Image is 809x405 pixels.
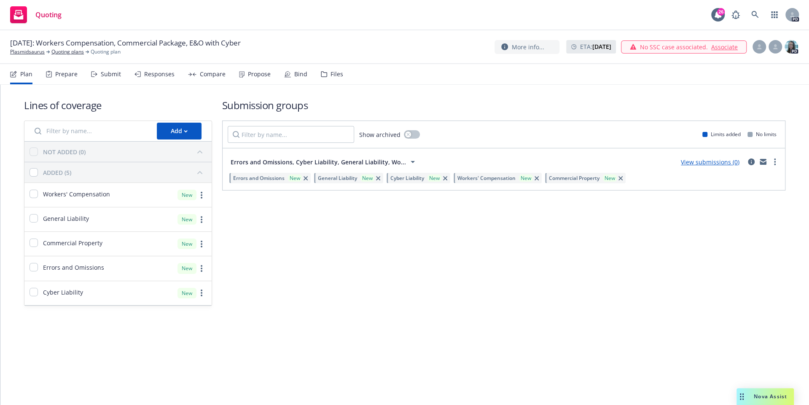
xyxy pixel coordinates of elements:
span: [DATE]: Workers Compensation, Commercial Package, E&O with Cyber [10,38,241,48]
div: Files [331,71,343,78]
div: New [519,174,533,182]
a: more [196,288,207,298]
a: Quoting plans [51,48,84,56]
div: Limits added [702,131,741,138]
a: Report a Bug [727,6,744,23]
span: Errors and Omissions, Cyber Liability, General Liability, Wo... [231,158,406,166]
span: Errors and Omissions [233,174,285,182]
span: Nova Assist [754,393,787,400]
strong: [DATE] [592,43,611,51]
button: ADDED (5) [43,166,207,179]
button: Add [157,123,202,139]
span: Cyber Liability [390,174,424,182]
input: Filter by name... [30,123,152,139]
h1: Lines of coverage [24,98,212,112]
span: More info... [511,43,544,51]
div: New [360,174,374,182]
a: circleInformation [746,157,756,167]
span: Commercial Property [549,174,599,182]
div: Plan [20,71,32,78]
span: Commercial Property [43,239,102,247]
span: General Liability [318,174,357,182]
a: Switch app [766,6,783,23]
div: Bind [294,71,307,78]
span: Show archived [359,130,400,139]
div: New [177,288,196,298]
input: Filter by name... [228,126,354,143]
img: photo [785,40,798,54]
div: Submit [101,71,121,78]
button: NOT ADDED (0) [43,145,207,158]
span: No SSC case associated. [640,43,708,51]
div: Add [171,123,188,139]
a: mail [758,157,768,167]
div: No limits [747,131,777,138]
a: more [196,215,207,225]
div: Propose [248,71,271,78]
span: ETA : [580,42,611,51]
div: Drag to move [736,388,747,405]
span: Quoting plan [91,48,121,56]
div: Compare [200,71,226,78]
div: Prepare [55,71,78,78]
a: more [196,190,207,200]
a: View submissions (0) [681,158,739,166]
span: Cyber Liability [43,288,83,297]
a: more [196,263,207,274]
span: Workers' Compensation [457,174,516,182]
div: Responses [144,71,175,78]
div: 26 [717,8,725,16]
div: New [603,174,617,182]
a: more [770,157,780,167]
a: more [196,239,207,249]
div: New [288,174,302,182]
h1: Submission groups [222,98,786,112]
div: New [427,174,441,182]
div: ADDED (5) [43,168,71,177]
span: Errors and Omissions [43,263,104,272]
div: New [177,190,196,200]
a: Plasmidsaurus [10,48,45,56]
div: NOT ADDED (0) [43,148,86,156]
a: Search [747,6,763,23]
div: New [177,214,196,225]
button: More info... [495,40,559,54]
button: Errors and Omissions, Cyber Liability, General Liability, Wo... [228,153,421,170]
span: Workers' Compensation [43,190,110,198]
a: Quoting [7,3,65,27]
a: Associate [711,43,738,51]
span: General Liability [43,214,89,223]
div: New [177,239,196,249]
div: New [177,263,196,274]
button: Nova Assist [736,388,794,405]
span: Quoting [35,11,62,18]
